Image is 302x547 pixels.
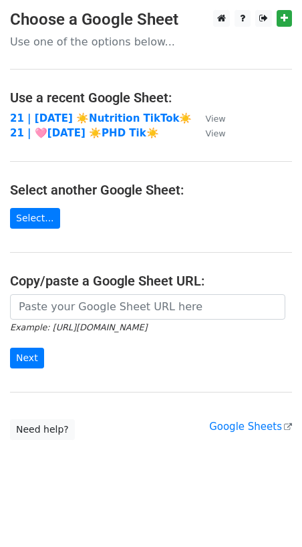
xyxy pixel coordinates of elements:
h4: Select another Google Sheet: [10,182,292,198]
small: Example: [URL][DOMAIN_NAME] [10,322,147,332]
h3: Choose a Google Sheet [10,10,292,29]
a: Google Sheets [209,421,292,433]
p: Use one of the options below... [10,35,292,49]
input: Paste your Google Sheet URL here [10,294,285,320]
a: Select... [10,208,60,229]
h4: Use a recent Google Sheet: [10,90,292,106]
a: View [192,127,225,139]
a: 21 | [DATE] ☀️Nutrition TikTok☀️ [10,112,192,124]
a: View [192,112,225,124]
small: View [205,114,225,124]
small: View [205,128,225,138]
a: Need help? [10,419,75,440]
h4: Copy/paste a Google Sheet URL: [10,273,292,289]
input: Next [10,348,44,368]
a: 21 | 🩷[DATE] ☀️PHD Tik☀️ [10,127,159,139]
